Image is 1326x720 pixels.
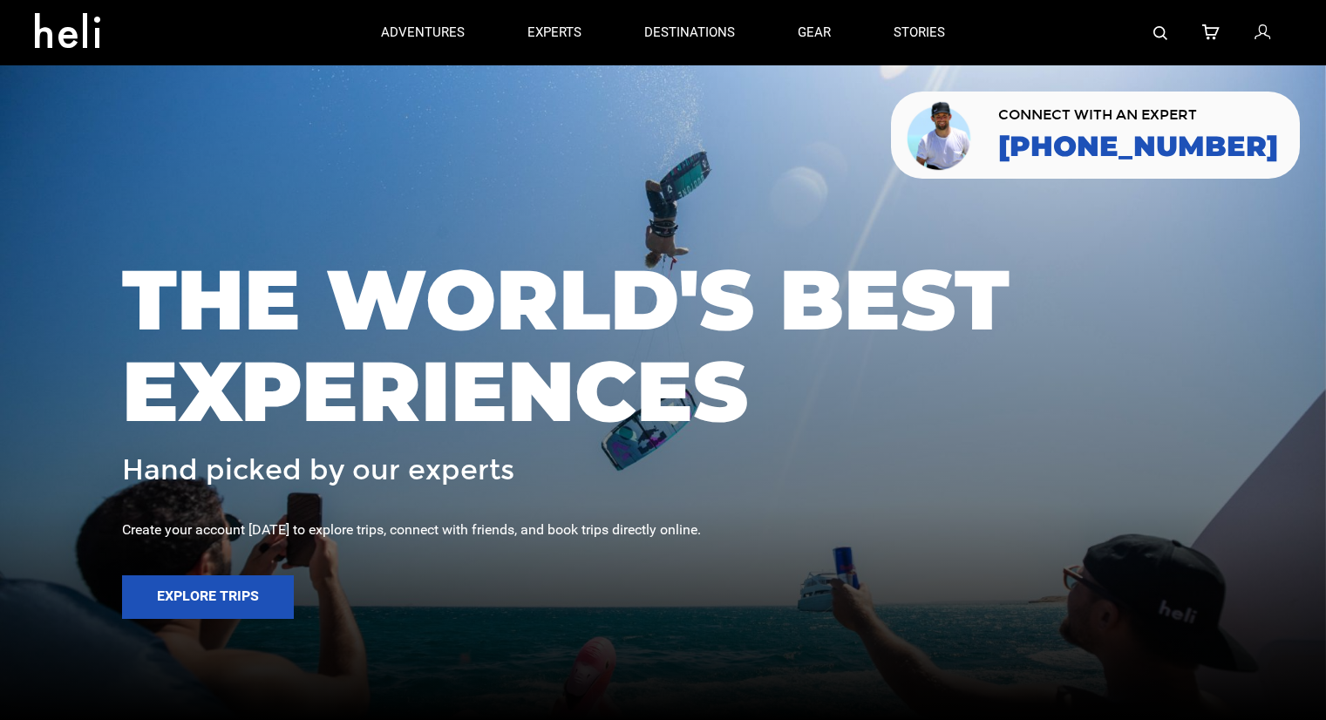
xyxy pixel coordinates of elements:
button: Explore Trips [122,575,294,619]
p: experts [527,24,581,42]
p: destinations [644,24,735,42]
span: THE WORLD'S BEST EXPERIENCES [122,254,1204,438]
p: adventures [381,24,465,42]
img: search-bar-icon.svg [1153,26,1167,40]
div: Create your account [DATE] to explore trips, connect with friends, and book trips directly online. [122,520,1204,540]
a: [PHONE_NUMBER] [998,131,1278,162]
img: contact our team [904,98,976,172]
span: CONNECT WITH AN EXPERT [998,108,1278,122]
span: Hand picked by our experts [122,455,514,486]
